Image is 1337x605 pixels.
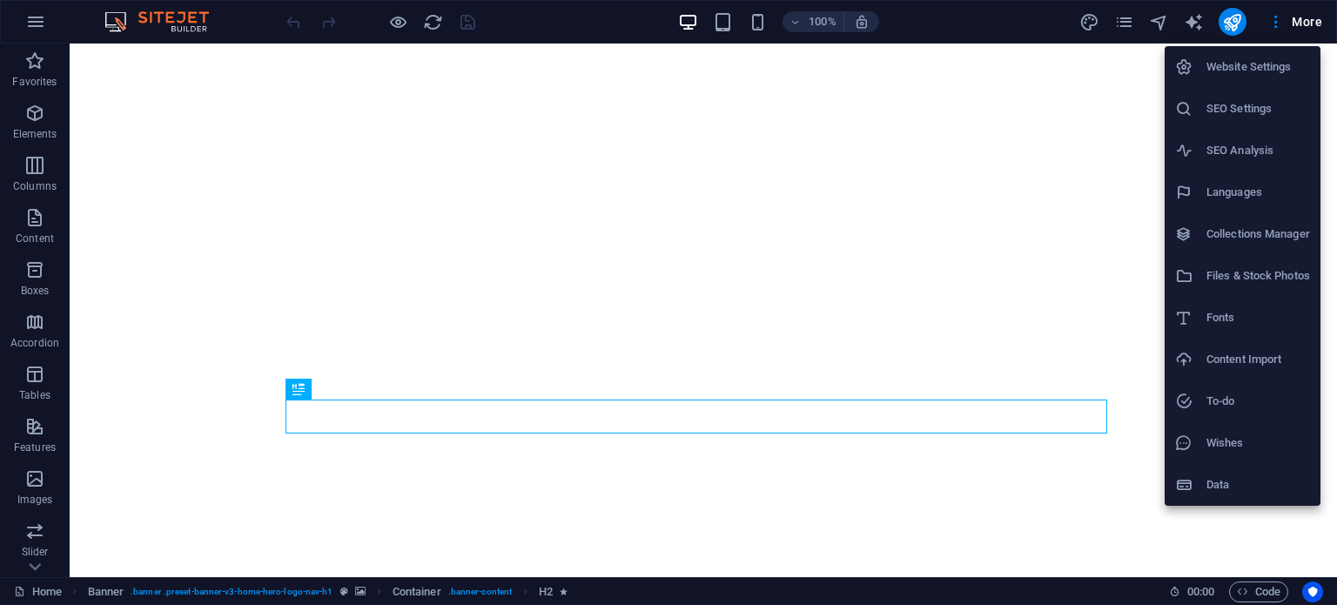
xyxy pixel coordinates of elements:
[1206,474,1310,495] h6: Data
[1206,391,1310,412] h6: To-do
[1206,57,1310,77] h6: Website Settings
[1206,140,1310,161] h6: SEO Analysis
[1206,98,1310,119] h6: SEO Settings
[1206,266,1310,286] h6: Files & Stock Photos
[1206,182,1310,203] h6: Languages
[1206,307,1310,328] h6: Fonts
[1206,433,1310,454] h6: Wishes
[1206,224,1310,245] h6: Collections Manager
[1206,349,1310,370] h6: Content Import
